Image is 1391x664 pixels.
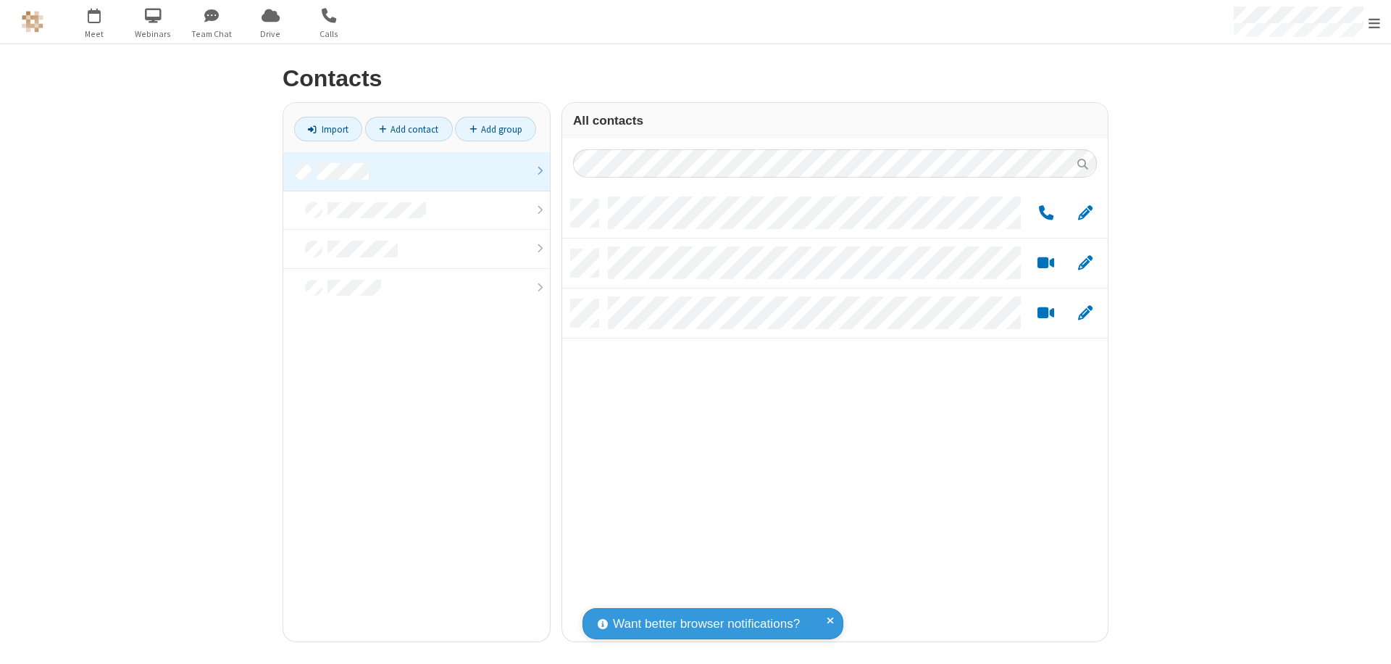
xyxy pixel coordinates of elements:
[294,117,362,141] a: Import
[613,615,800,634] span: Want better browser notifications?
[1032,204,1060,223] button: Call by phone
[1071,204,1099,223] button: Edit
[243,28,298,41] span: Drive
[126,28,180,41] span: Webinars
[302,28,356,41] span: Calls
[67,28,122,41] span: Meet
[562,188,1108,642] div: grid
[185,28,239,41] span: Team Chat
[22,11,43,33] img: QA Selenium DO NOT DELETE OR CHANGE
[573,114,1097,128] h3: All contacts
[1071,304,1099,323] button: Edit
[1071,254,1099,273] button: Edit
[283,66,1108,91] h2: Contacts
[1032,304,1060,323] button: Start a video meeting
[455,117,536,141] a: Add group
[365,117,453,141] a: Add contact
[1032,254,1060,273] button: Start a video meeting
